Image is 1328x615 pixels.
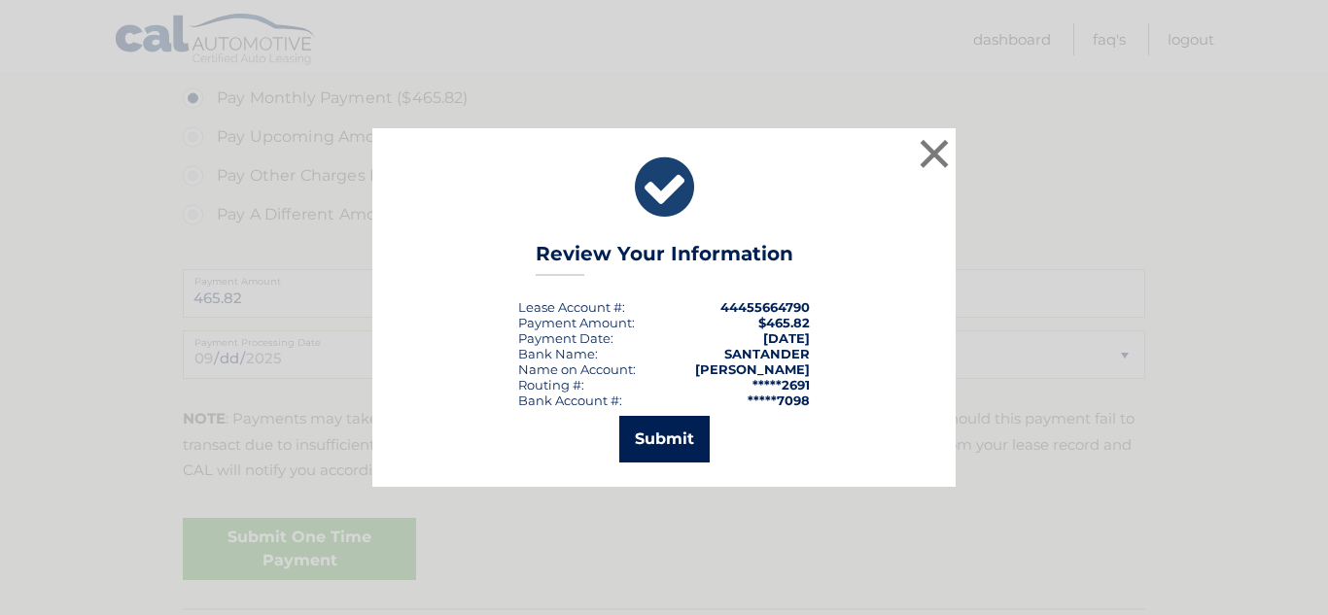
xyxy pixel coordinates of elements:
strong: 44455664790 [720,299,810,315]
strong: SANTANDER [724,346,810,361]
button: × [915,134,954,173]
span: $465.82 [758,315,810,330]
span: Payment Date [518,330,611,346]
div: Lease Account #: [518,299,625,315]
div: Payment Amount: [518,315,635,330]
div: Name on Account: [518,361,636,377]
span: [DATE] [763,330,810,346]
strong: [PERSON_NAME] [695,361,810,377]
button: Submit [619,416,710,462]
h3: Review Your Information [536,242,793,276]
div: Bank Name: [518,346,598,361]
div: : [518,330,613,346]
div: Routing #: [518,377,584,393]
div: Bank Account #: [518,393,622,408]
